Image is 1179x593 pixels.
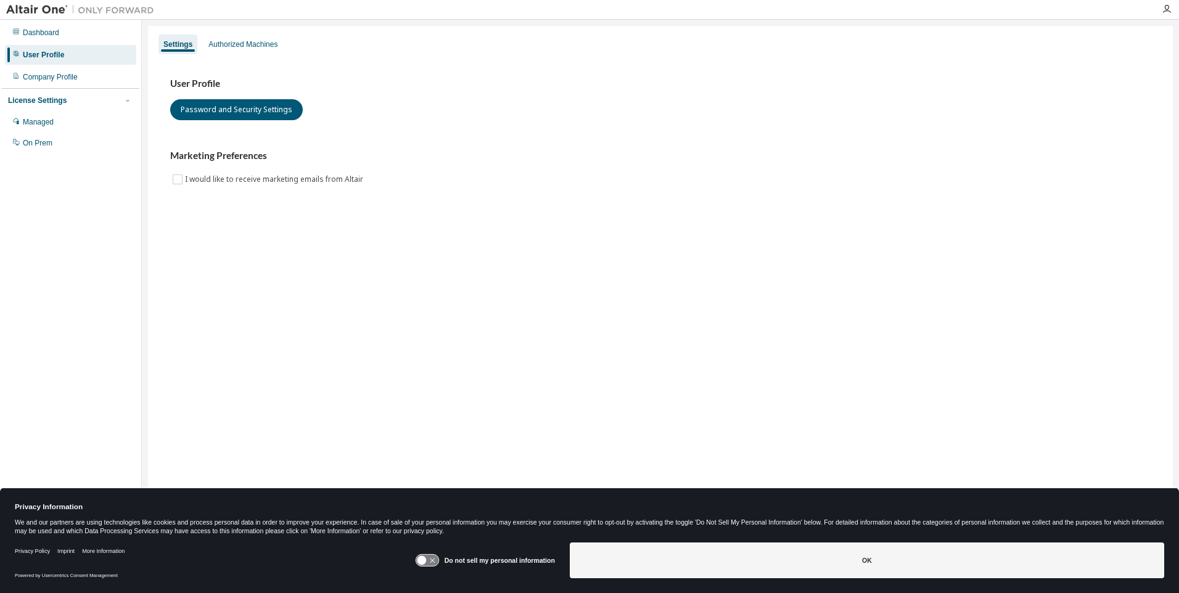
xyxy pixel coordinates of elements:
div: User Profile [23,50,64,60]
button: Password and Security Settings [170,99,303,120]
div: Managed [23,117,54,127]
div: Authorized Machines [208,39,277,49]
div: Dashboard [23,28,59,38]
h3: User Profile [170,78,1151,90]
img: Altair One [6,4,160,16]
h3: Marketing Preferences [170,150,1151,162]
div: On Prem [23,138,52,148]
div: Settings [163,39,192,49]
div: Company Profile [23,72,78,82]
label: I would like to receive marketing emails from Altair [185,172,366,187]
div: License Settings [8,96,67,105]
